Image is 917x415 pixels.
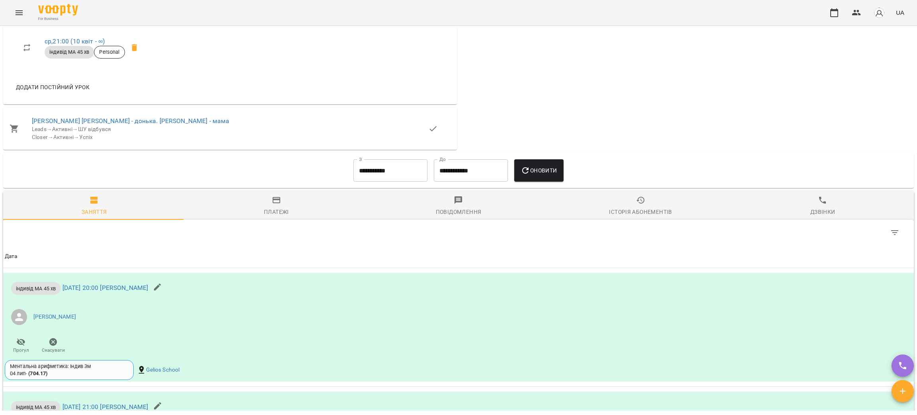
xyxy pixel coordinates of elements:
button: Оновити [514,159,563,182]
div: Ментальна арифметика: Індив 3м [10,363,129,370]
span: Видалити приватний урок Юлія Бліхар ср 21:00 клієнта Ольга Бождан [125,38,144,57]
button: Фільтр [885,223,904,242]
button: Додати постійний урок [13,80,93,94]
div: Ментальна арифметика: Індив 3м04 лип- (704.17) [5,360,134,380]
img: avatar_s.png [874,7,885,18]
button: UA [893,5,907,20]
span: Дата [5,252,912,261]
div: Заняття [82,207,107,217]
div: Історія абонементів [609,207,672,217]
span: індивід МА 45 хв [11,285,60,292]
span: UA [896,8,904,17]
span: Додати постійний урок [16,82,90,92]
div: Платежі [264,207,289,217]
span: Скасувати [42,347,65,354]
div: Closer Активні Успіх [32,133,428,141]
button: Прогул [5,335,37,357]
button: Menu [10,3,29,22]
span: For Business [38,16,78,22]
div: Дата [5,252,18,261]
a: [PERSON_NAME] [PERSON_NAME] - донька. [PERSON_NAME] - мама [32,117,230,125]
button: Скасувати [37,335,69,357]
a: ср,21:00 (10 квіт - ∞) [45,37,105,45]
span: → [48,134,53,140]
div: Table Toolbar [3,220,914,245]
b: ( 704.17 ) [28,370,47,376]
span: Personal [94,49,124,56]
a: [PERSON_NAME] [33,313,76,321]
div: Leads Активні ШУ відбувся [32,125,428,133]
a: [DATE] 20:00 [PERSON_NAME] [62,284,148,292]
span: Прогул [13,347,29,354]
a: Gelios School [146,366,179,374]
img: Voopty Logo [38,4,78,16]
span: індивід МА 45 хв [45,49,94,56]
span: → [74,134,79,140]
a: [DATE] 21:00 [PERSON_NAME] [62,403,148,411]
span: Оновити [521,166,557,175]
span: → [72,126,78,132]
div: Sort [5,252,18,261]
span: індивід МА 45 хв [11,403,60,411]
div: Дзвінки [810,207,835,217]
div: 04 лип - [10,370,47,377]
span: → [47,126,52,132]
div: Повідомлення [436,207,482,217]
